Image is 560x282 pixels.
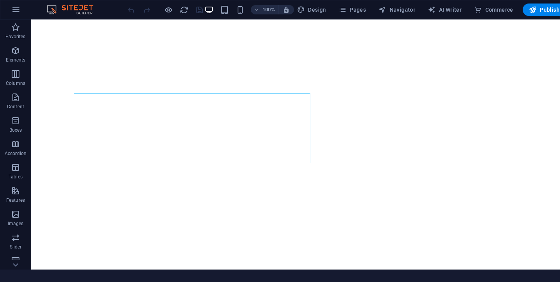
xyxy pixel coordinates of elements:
span: Publish [529,6,560,14]
p: Boxes [9,127,22,133]
p: Tables [9,174,23,180]
button: Commerce [471,4,516,16]
span: Commerce [474,6,513,14]
p: Favorites [5,33,25,40]
p: Slider [10,244,22,250]
button: Pages [336,4,369,16]
button: AI Writer [425,4,465,16]
button: Click here to leave preview mode and continue editing [164,5,173,14]
p: Columns [6,80,25,86]
img: Editor Logo [45,5,103,14]
span: Design [297,6,326,14]
button: Navigator [375,4,418,16]
p: Content [7,104,24,110]
i: On resize automatically adjust zoom level to fit chosen device. [283,6,290,13]
i: Reload page [180,5,189,14]
h6: 100% [262,5,275,14]
div: Design (Ctrl+Alt+Y) [294,4,329,16]
p: Images [8,220,24,227]
p: Accordion [5,150,26,157]
button: Design [294,4,329,16]
span: Navigator [378,6,415,14]
p: Elements [6,57,26,63]
button: reload [179,5,189,14]
p: Features [6,197,25,203]
span: Pages [339,6,366,14]
span: AI Writer [428,6,462,14]
button: 100% [251,5,278,14]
